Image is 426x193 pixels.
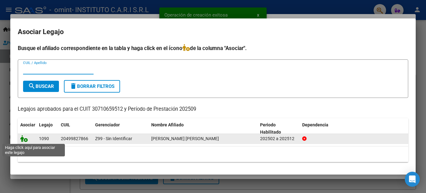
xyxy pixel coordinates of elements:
[93,118,149,139] datatable-header-cell: Gerenciador
[39,122,53,127] span: Legajo
[64,80,120,93] button: Borrar Filtros
[28,84,54,89] span: Buscar
[18,118,36,139] datatable-header-cell: Asociar
[20,122,35,127] span: Asociar
[70,82,77,90] mat-icon: delete
[95,122,120,127] span: Gerenciador
[18,146,408,162] div: 1 registros
[23,81,59,92] button: Buscar
[302,122,328,127] span: Dependencia
[28,82,36,90] mat-icon: search
[151,122,184,127] span: Nombre Afiliado
[260,135,297,142] div: 202502 a 202512
[151,136,219,141] span: VERA MUÑOZ FRANCISCO MARTIN
[58,118,93,139] datatable-header-cell: CUIL
[260,122,281,135] span: Periodo Habilitado
[61,135,88,142] div: 20499827866
[18,105,408,113] p: Legajos aprobados para el CUIT 30710659512 y Período de Prestación 202509
[39,136,49,141] span: 1090
[18,26,408,38] h2: Asociar Legajo
[405,172,420,187] div: Open Intercom Messenger
[61,122,70,127] span: CUIL
[258,118,300,139] datatable-header-cell: Periodo Habilitado
[149,118,258,139] datatable-header-cell: Nombre Afiliado
[36,118,58,139] datatable-header-cell: Legajo
[70,84,114,89] span: Borrar Filtros
[18,44,408,52] h4: Busque el afiliado correspondiente en la tabla y haga click en el ícono de la columna "Asociar".
[300,118,409,139] datatable-header-cell: Dependencia
[95,136,132,141] span: Z99 - Sin Identificar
